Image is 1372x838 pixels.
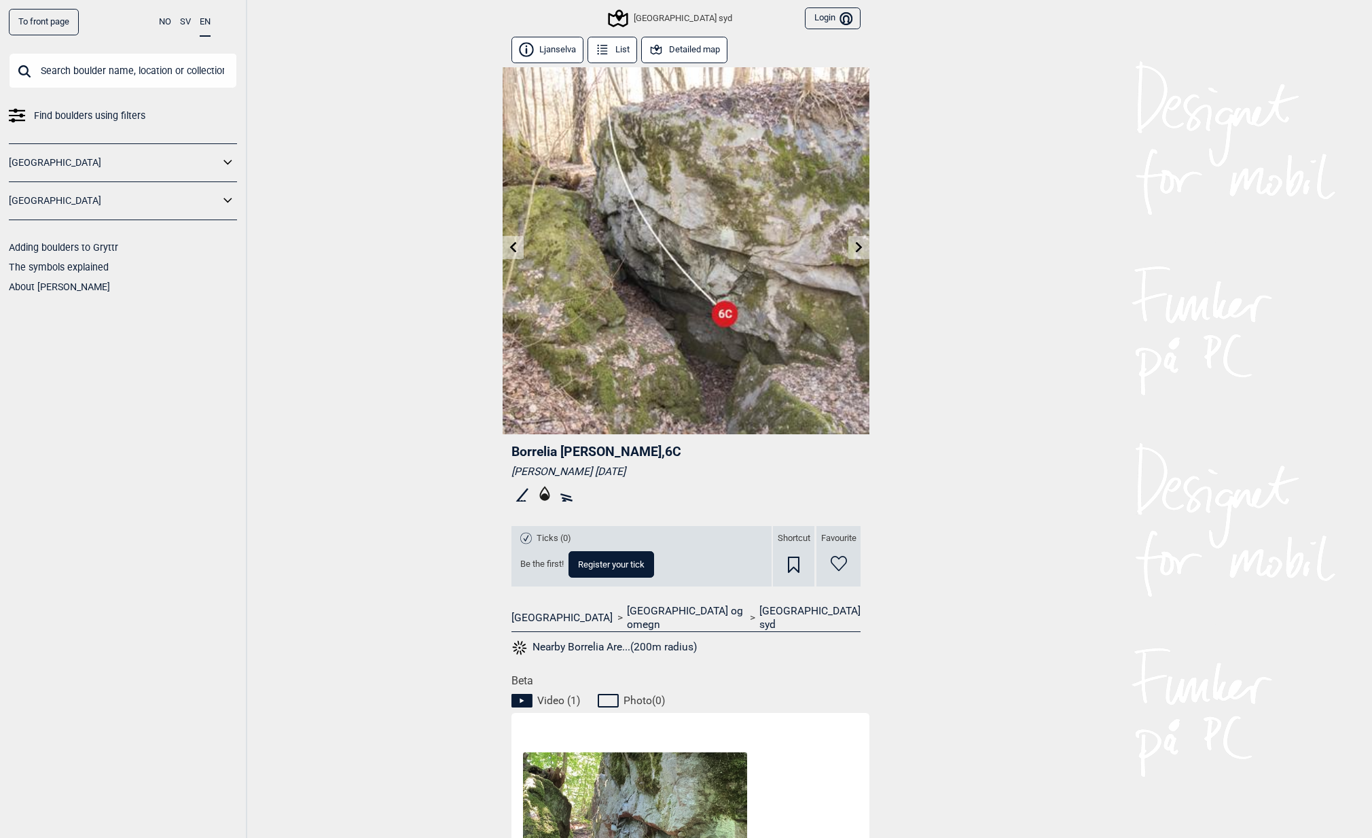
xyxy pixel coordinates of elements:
button: EN [200,9,211,37]
span: Find boulders using filters [34,106,145,126]
button: SV [180,9,191,35]
img: Borrelia Arealis 210625 [503,67,869,434]
span: Video ( 1 ) [537,694,580,708]
span: Borrelia [PERSON_NAME] , 6C [511,444,681,459]
a: [GEOGRAPHIC_DATA] syd [759,604,861,632]
span: Photo ( 0 ) [624,694,665,708]
span: Favourite [821,533,856,544]
button: Detailed map [641,37,727,63]
a: [GEOGRAPHIC_DATA] og omegn [627,604,745,632]
button: Login [805,7,861,30]
a: To front page [9,9,79,35]
a: [GEOGRAPHIC_DATA] [511,611,613,625]
a: The symbols explained [9,262,109,273]
span: Be the first! [520,559,564,570]
div: [PERSON_NAME] [DATE] [511,465,861,478]
a: About [PERSON_NAME] [9,281,110,292]
div: Shortcut [773,526,814,587]
span: Register your tick [578,560,645,569]
button: Register your tick [568,551,654,578]
button: List [588,37,637,63]
a: Adding boulders to Gryttr [9,242,118,253]
span: Ticks (0) [537,533,571,544]
input: Search boulder name, location or collection [9,53,237,88]
button: NO [159,9,171,35]
a: Find boulders using filters [9,106,237,126]
a: [GEOGRAPHIC_DATA] [9,191,219,211]
nav: > > [511,604,861,632]
div: [GEOGRAPHIC_DATA] syd [610,10,732,27]
button: Nearby Borrelia Are...(200m radius) [511,639,697,657]
button: Ljanselva [511,37,583,63]
a: [GEOGRAPHIC_DATA] [9,153,219,173]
